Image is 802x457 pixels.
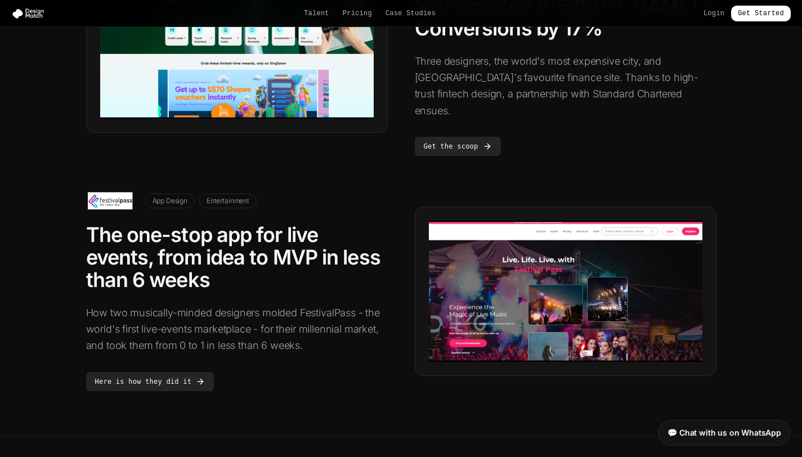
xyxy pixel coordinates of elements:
[145,194,195,208] span: App Design
[86,372,214,391] a: Here is how they did it
[86,375,214,386] a: Here is how they did it
[199,194,257,208] span: Entertainment
[11,8,50,19] img: Design Match
[415,137,501,156] a: Get the scoop
[86,304,388,354] p: How two musically-minded designers molded FestivalPass - the world's first live-events marketplac...
[386,9,436,18] a: Case Studies
[86,223,388,291] h2: The one-stop app for live events, from idea to MVP in less than 6 weeks
[429,221,702,362] img: FestivalPass Case Study
[415,53,716,119] p: Three designers, the world's most expensive city, and [GEOGRAPHIC_DATA]'s favourite finance site....
[343,9,372,18] a: Pricing
[415,140,501,151] a: Get the scoop
[731,6,791,21] a: Get Started
[658,420,791,446] a: 💬 Chat with us on WhatsApp
[704,9,724,18] a: Login
[86,192,136,210] img: FestivalPass
[304,9,329,18] a: Talent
